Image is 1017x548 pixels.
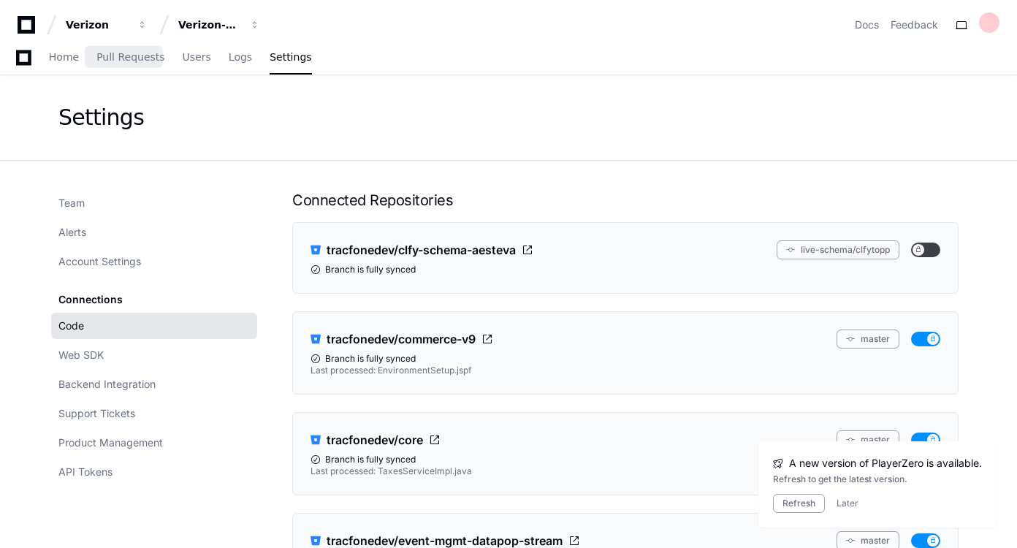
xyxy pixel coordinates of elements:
[49,41,79,75] a: Home
[327,241,516,259] span: tracfonedev/clfy-schema-aesteva
[51,248,257,275] a: Account Settings
[58,435,163,450] span: Product Management
[837,330,899,349] button: master
[51,190,257,216] a: Team
[172,12,266,38] button: Verizon-Clarify-Order-Management
[58,465,113,479] span: API Tokens
[773,494,825,513] button: Refresh
[58,196,85,210] span: Team
[183,53,211,61] span: Users
[837,430,899,449] button: master
[58,406,135,421] span: Support Tickets
[327,330,476,348] span: tracfonedev/commerce-v9
[311,465,940,477] div: Last processed: TaxesServiceImpl.java
[96,53,164,61] span: Pull Requests
[58,319,84,333] span: Code
[773,473,982,485] div: Refresh to get the latest version.
[311,240,533,259] a: tracfonedev/clfy-schema-aesteva
[51,400,257,427] a: Support Tickets
[270,41,311,75] a: Settings
[789,456,982,471] span: A new version of PlayerZero is available.
[58,377,156,392] span: Backend Integration
[311,365,940,376] div: Last processed: EnvironmentSetup.jspf
[58,225,86,240] span: Alerts
[51,430,257,456] a: Product Management
[292,190,959,210] h1: Connected Repositories
[51,459,257,485] a: API Tokens
[51,313,257,339] a: Code
[837,498,858,509] button: Later
[178,18,241,32] div: Verizon-Clarify-Order-Management
[311,330,493,349] a: tracfonedev/commerce-v9
[58,348,104,362] span: Web SDK
[51,342,257,368] a: Web SDK
[60,12,153,38] button: Verizon
[311,353,940,365] div: Branch is fully synced
[96,41,164,75] a: Pull Requests
[891,18,938,32] button: Feedback
[311,454,940,465] div: Branch is fully synced
[327,431,423,449] span: tracfonedev/core
[229,41,252,75] a: Logs
[51,371,257,397] a: Backend Integration
[270,53,311,61] span: Settings
[311,430,441,449] a: tracfonedev/core
[229,53,252,61] span: Logs
[49,53,79,61] span: Home
[183,41,211,75] a: Users
[51,219,257,246] a: Alerts
[58,104,144,131] div: Settings
[58,254,141,269] span: Account Settings
[855,18,879,32] a: Docs
[777,240,899,259] button: live-schema/clfytopp
[66,18,129,32] div: Verizon
[311,264,940,275] div: Branch is fully synced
